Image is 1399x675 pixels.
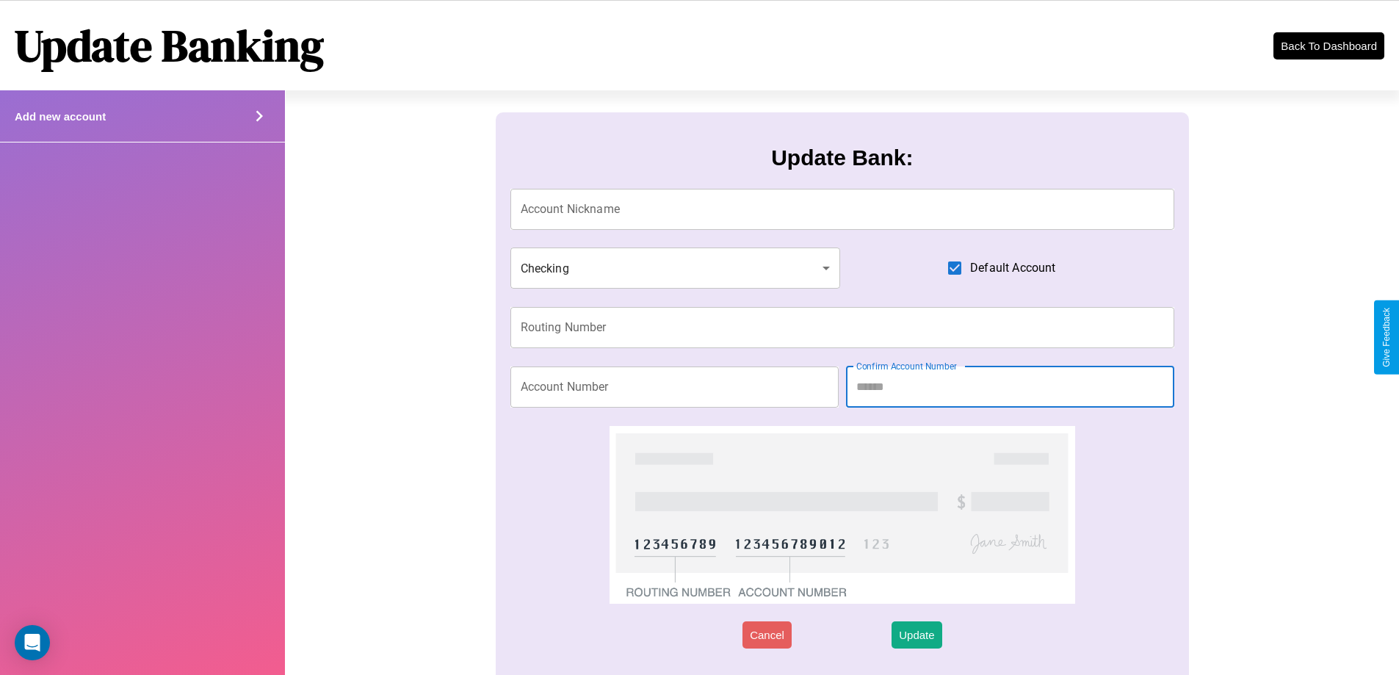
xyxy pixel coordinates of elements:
[610,426,1074,604] img: check
[856,360,957,372] label: Confirm Account Number
[1381,308,1392,367] div: Give Feedback
[970,259,1055,277] span: Default Account
[771,145,913,170] h3: Update Bank:
[15,110,106,123] h4: Add new account
[742,621,792,649] button: Cancel
[15,625,50,660] div: Open Intercom Messenger
[15,15,324,76] h1: Update Banking
[1273,32,1384,59] button: Back To Dashboard
[510,248,841,289] div: Checking
[892,621,941,649] button: Update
